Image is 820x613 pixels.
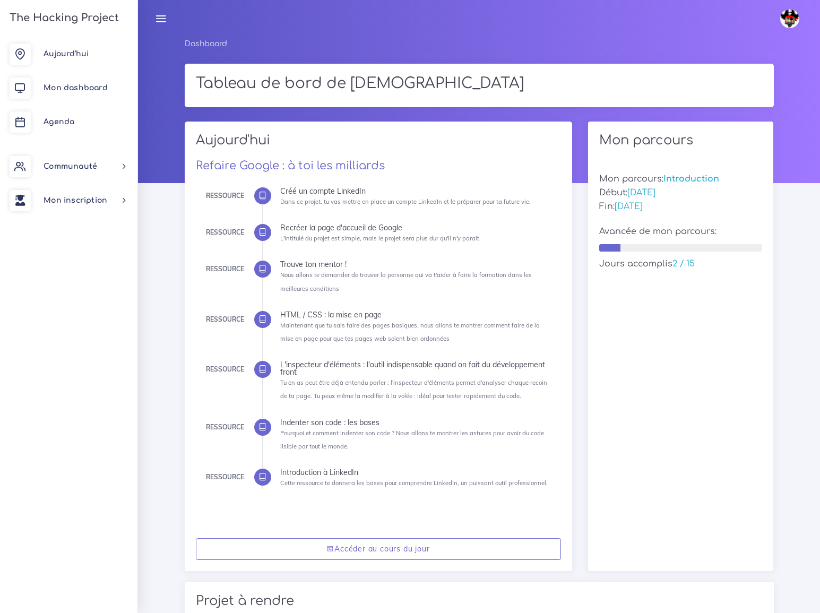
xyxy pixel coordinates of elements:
[280,235,481,242] small: L'intitulé du projet est simple, mais le projet sera plus dur qu'il n'y parait.
[185,40,227,48] a: Dashboard
[196,538,561,560] a: Accéder au cours du jour
[196,159,385,172] a: Refaire Google : à toi les milliards
[780,9,799,28] img: avatar
[6,12,119,24] h3: The Hacking Project
[206,471,244,483] div: Ressource
[206,314,244,325] div: Ressource
[196,75,763,93] h1: Tableau de bord de [DEMOGRAPHIC_DATA]
[599,202,763,212] h5: Fin:
[280,469,553,476] div: Introduction à LinkedIn
[280,361,553,376] div: L'inspecteur d'éléments : l'outil indispensable quand on fait du développement front
[599,227,763,237] h5: Avancée de mon parcours:
[280,224,553,231] div: Recréer la page d'accueil de Google
[280,271,532,292] small: Nous allons te demander de trouver la personne qui va t'aider à faire la formation dans les meill...
[280,187,553,195] div: Créé un compte LinkedIn
[280,379,547,400] small: Tu en as peut être déjà entendu parler : l'inspecteur d'éléments permet d'analyser chaque recoin ...
[44,162,97,170] span: Communauté
[672,259,695,269] span: 2 / 15
[599,188,763,198] h5: Début:
[206,227,244,238] div: Ressource
[44,118,74,126] span: Agenda
[280,479,548,487] small: Cette ressource te donnera les bases pour comprendre LinkedIn, un puissant outil professionnel.
[663,174,719,184] span: Introduction
[206,364,244,375] div: Ressource
[280,429,544,450] small: Pourquoi et comment indenter son code ? Nous allons te montrer les astuces pour avoir du code lis...
[627,188,655,197] span: [DATE]
[206,190,244,202] div: Ressource
[44,196,107,204] span: Mon inscription
[206,263,244,275] div: Ressource
[206,421,244,433] div: Ressource
[196,133,561,156] h2: Aujourd'hui
[615,202,643,211] span: [DATE]
[196,593,763,609] h2: Projet à rendre
[280,198,531,205] small: Dans ce projet, tu vas mettre en place un compte LinkedIn et le préparer pour ta future vie.
[280,311,553,318] div: HTML / CSS : la mise en page
[44,50,89,58] span: Aujourd'hui
[599,133,763,148] h2: Mon parcours
[599,259,763,269] h5: Jours accomplis
[44,84,108,92] span: Mon dashboard
[280,322,540,342] small: Maintenant que tu sais faire des pages basiques, nous allons te montrer comment faire de la mise ...
[280,419,553,426] div: Indenter son code : les bases
[599,174,763,184] h5: Mon parcours:
[280,261,553,268] div: Trouve ton mentor !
